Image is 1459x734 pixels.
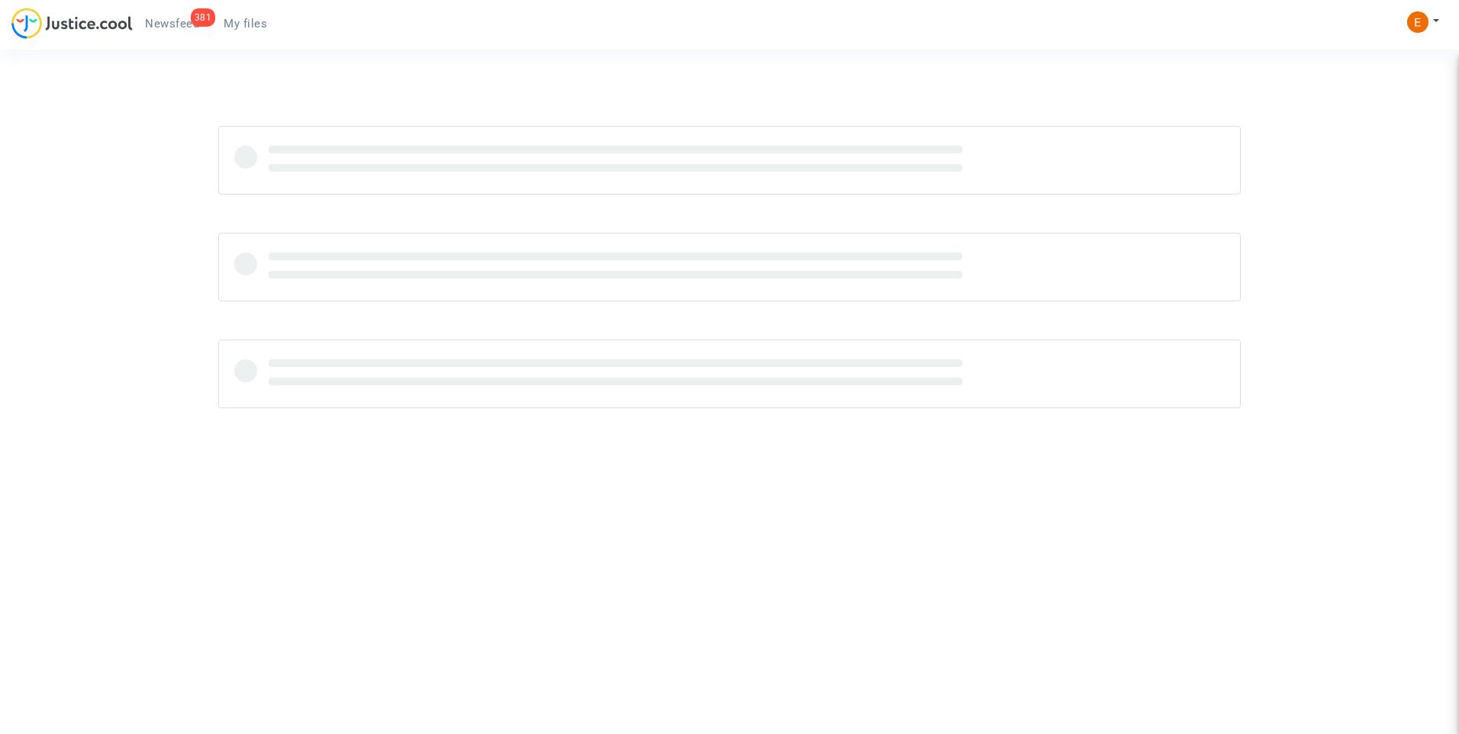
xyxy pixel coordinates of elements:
img: ACg8ocIeiFvHKe4dA5oeRFd_CiCnuxWUEc1A2wYhRJE3TTWt=s96-c [1407,11,1428,33]
span: Newsfeed [145,17,199,31]
div: 381 [191,8,216,27]
a: My files [211,12,279,35]
span: My files [224,17,267,31]
a: 381Newsfeed [133,12,211,35]
img: jc-logo.svg [11,8,133,39]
